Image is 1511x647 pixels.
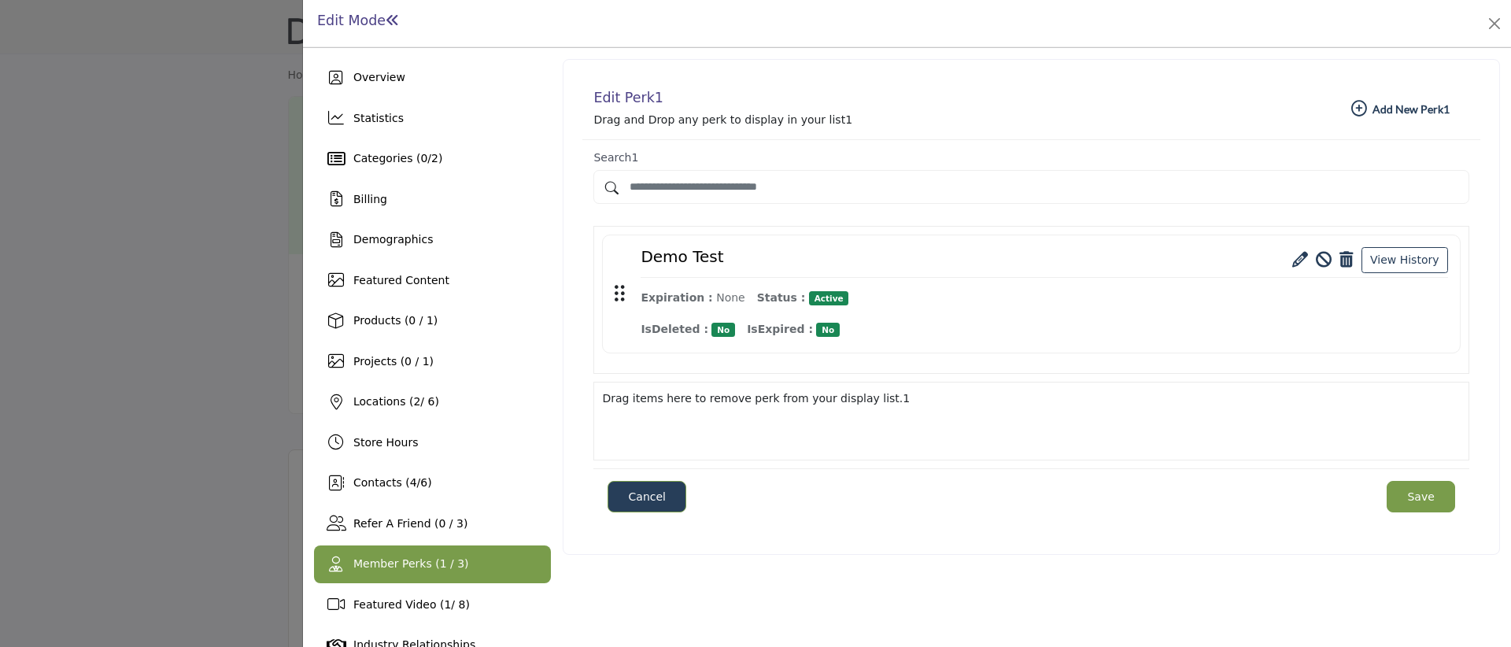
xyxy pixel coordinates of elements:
a: Edit [1292,250,1308,269]
b: Add New Perk1 [1351,101,1450,116]
span: 0 [420,152,427,165]
h4: Demo Test [641,247,723,266]
strong: IsDeleted : [641,323,708,335]
strong: Status : [757,291,806,304]
button: Add New Perk1 [1332,93,1469,124]
i: Add New [1351,101,1367,116]
span: No [711,323,735,337]
span: Member Perks (1 / 3) [353,557,469,570]
span: Demographics [353,233,433,246]
div: Drag items here to remove perk from your display list.1 [602,390,1461,407]
span: Categories ( / ) [353,152,442,165]
span: None [716,291,745,304]
input: Search Member Perk [593,170,1469,204]
span: 1 [444,598,451,611]
strong: IsExpired : [747,323,813,335]
span: No [816,323,840,337]
h2: Edit Perk1 [593,90,852,106]
span: 2 [413,395,420,408]
span: Projects (0 / 1) [353,355,434,368]
span: Featured Content [353,274,449,287]
span: 2 [431,152,438,165]
span: Featured Video ( / 8) [353,598,470,611]
span: Statistics [353,112,404,124]
h3: Search1 [593,151,1469,165]
button: Close [608,481,686,512]
span: Products (0 / 1) [353,314,438,327]
span: Store Hours [353,436,418,449]
button: Close [1483,13,1505,35]
span: Active [809,291,849,305]
span: Locations ( / 6) [353,395,439,408]
button: View History [1361,247,1448,274]
span: 6 [420,476,427,489]
span: Contacts ( / ) [353,476,432,489]
span: Refer A Friend (0 / 3) [353,517,467,530]
h1: Edit Mode [317,13,400,29]
a: Deactivate [1316,250,1332,269]
strong: Expiration : [641,291,712,304]
span: 4 [410,476,417,489]
span: Drag and Drop any perk to display in your list1 [593,113,852,126]
a: Delete [1339,250,1354,269]
span: Billing [353,193,387,205]
button: Save [1387,481,1455,512]
span: Overview [353,71,405,83]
